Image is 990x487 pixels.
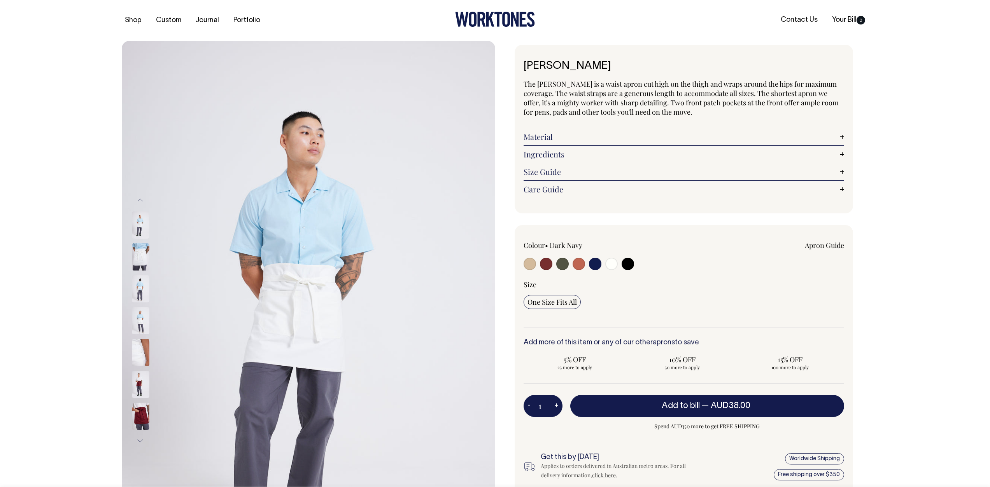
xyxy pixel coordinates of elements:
[153,14,184,27] a: Custom
[592,471,616,479] a: click here
[662,402,700,410] span: Add to bill
[702,402,752,410] span: —
[743,364,838,370] span: 100 more to apply
[739,353,842,373] input: 15% OFF 100 more to apply
[135,432,146,450] button: Next
[132,243,149,271] img: off-white
[631,353,734,373] input: 10% OFF 50 more to apply
[541,461,699,480] div: Applies to orders delivered in Australian metro areas. For all delivery information, .
[829,14,868,26] a: Your Bill0
[545,241,548,250] span: •
[132,275,149,302] img: off-white
[122,14,145,27] a: Shop
[743,355,838,364] span: 15% OFF
[541,454,699,461] h6: Get this by [DATE]
[524,185,844,194] a: Care Guide
[805,241,844,250] a: Apron Guide
[132,339,149,366] img: off-white
[524,167,844,176] a: Size Guide
[135,192,146,209] button: Previous
[711,402,750,410] span: AUD38.00
[524,150,844,159] a: Ingredients
[570,422,844,431] span: Spend AUD350 more to get FREE SHIPPING
[527,364,623,370] span: 25 more to apply
[132,211,149,239] img: off-white
[527,297,577,307] span: One Size Fits All
[524,353,627,373] input: 5% OFF 25 more to apply
[524,339,844,347] h6: Add more of this item or any of our other to save
[524,295,581,309] input: One Size Fits All
[857,16,865,24] span: 0
[550,398,562,414] button: +
[132,403,149,430] img: burgundy
[527,355,623,364] span: 5% OFF
[524,132,844,141] a: Material
[193,14,222,27] a: Journal
[635,355,730,364] span: 10% OFF
[524,241,652,250] div: Colour
[524,398,534,414] button: -
[230,14,263,27] a: Portfolio
[653,339,675,346] a: aprons
[635,364,730,370] span: 50 more to apply
[132,307,149,334] img: off-white
[132,371,149,398] img: burgundy
[524,60,844,72] h1: [PERSON_NAME]
[524,79,839,117] span: The [PERSON_NAME] is a waist apron cut high on the thigh and wraps around the hips for maximum co...
[570,395,844,417] button: Add to bill —AUD38.00
[550,241,582,250] label: Dark Navy
[524,280,844,289] div: Size
[778,14,821,26] a: Contact Us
